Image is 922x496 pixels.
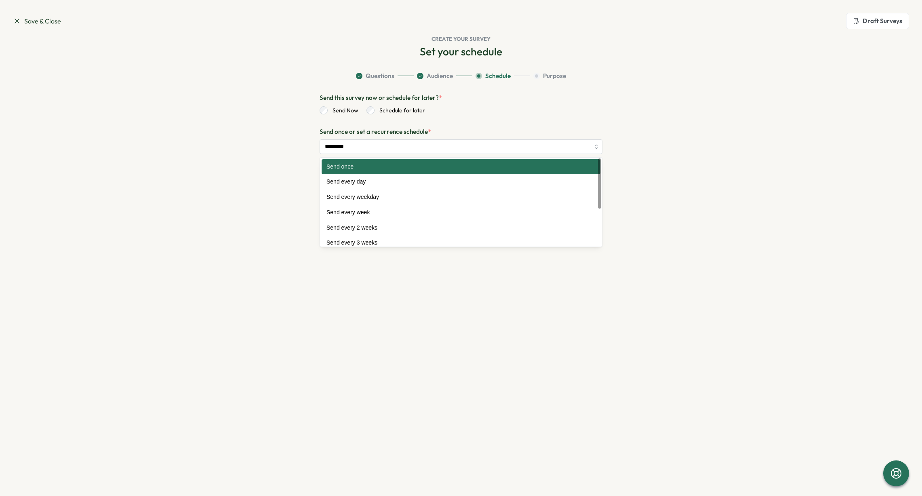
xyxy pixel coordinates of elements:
[13,36,909,43] h1: Create your survey
[322,174,600,190] div: Send every day
[366,72,394,80] span: Questions
[846,13,909,29] button: Draft Surveys
[375,106,425,114] label: Schedule for later
[476,72,530,80] button: Schedule
[533,72,566,80] button: Purpose
[420,44,502,59] h2: Set your schedule
[322,159,600,175] div: Send once
[417,72,472,80] button: Audience
[13,16,61,26] a: Save & Close
[328,106,358,114] label: Send Now
[543,72,566,80] span: Purpose
[320,127,602,136] p: Send once or set a recurrence schedule
[322,205,600,220] div: Send every week
[427,72,453,80] span: Audience
[356,72,414,80] button: Questions
[322,190,600,205] div: Send every weekday
[322,220,600,236] div: Send every 2 weeks
[320,93,602,102] p: Send this survey now or schedule for later?
[322,235,600,251] div: Send every 3 weeks
[485,72,511,80] span: Schedule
